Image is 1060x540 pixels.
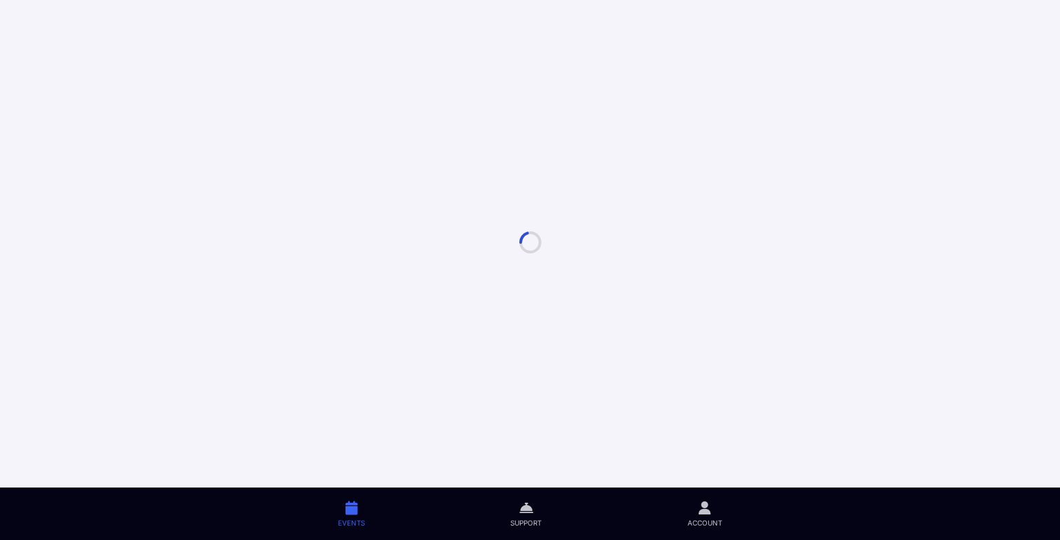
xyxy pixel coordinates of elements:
a: Support [438,488,614,540]
a: Account [614,488,794,540]
span: Account [688,518,722,528]
span: Support [510,518,541,528]
span: Events [338,518,365,528]
a: Events [266,488,438,540]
